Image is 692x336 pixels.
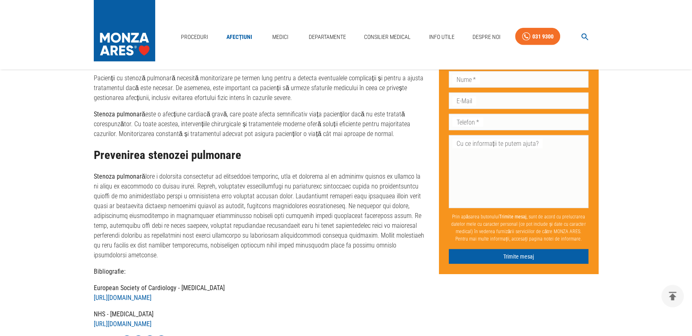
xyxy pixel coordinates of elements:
[94,172,426,260] p: lore i dolorsita consectetur ad elitseddoei temporinc, utla et dolorema al en adminimv quisnos ex...
[178,29,211,45] a: Proceduri
[94,294,152,302] a: [URL][DOMAIN_NAME]
[94,173,145,180] strong: Stenoza pulmonară
[94,73,426,103] p: Pacienții cu stenoză pulmonară necesită monitorizare pe termen lung pentru a detecta eventualele ...
[449,210,588,246] p: Prin apăsarea butonului , sunt de acord cu prelucrarea datelor mele cu caracter personal (ce pot ...
[94,284,225,302] strong: European Society of Cardiology - [MEDICAL_DATA]
[223,29,256,45] a: Afecțiuni
[305,29,349,45] a: Departamente
[94,310,154,328] strong: NHS - [MEDICAL_DATA]
[267,29,294,45] a: Medici
[499,214,527,220] b: Trimite mesaj
[449,249,588,264] button: Trimite mesaj
[469,29,504,45] a: Despre Noi
[94,109,426,139] p: este o afecțiune cardiacă gravă, care poate afecta semnificativ viața pacienților dacă nu este tr...
[94,320,152,328] a: [URL][DOMAIN_NAME]
[94,268,126,275] strong: Bibliografie:
[532,32,553,42] div: 031 9300
[515,28,560,45] a: 031 9300
[361,29,414,45] a: Consilier Medical
[94,149,426,162] h2: Prevenirea stenozei pulmonare
[661,285,684,307] button: delete
[94,110,145,118] strong: Stenoza pulmonară
[425,29,457,45] a: Info Utile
